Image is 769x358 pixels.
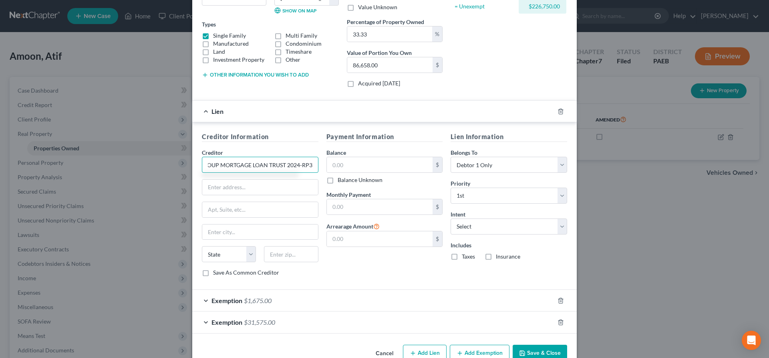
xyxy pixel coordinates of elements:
label: Balance [326,148,346,157]
span: Exemption [211,318,242,326]
label: Includes [451,241,567,249]
div: Open Intercom Messenger [742,331,761,350]
input: 0.00 [327,231,433,247]
input: 0.00 [327,157,433,172]
label: Taxes [462,253,475,261]
label: Investment Property [213,56,264,64]
input: Enter zip... [264,246,318,262]
label: Multi Family [286,32,317,40]
h5: Payment Information [326,132,443,142]
label: Types [202,20,216,28]
span: $1,675.00 [244,297,272,304]
input: Enter address... [202,180,318,195]
label: Acquired [DATE] [358,79,400,87]
input: Enter city... [202,225,318,240]
label: Percentage of Property Owned [347,18,424,26]
div: = Unexempt [455,2,515,10]
span: Creditor [202,149,223,156]
input: 0.00 [347,57,433,73]
label: Save As Common Creditor [213,269,279,277]
input: 0.00 [347,26,432,42]
div: $ [433,231,442,247]
label: Monthly Payment [326,190,371,199]
input: Apt, Suite, etc... [202,202,318,217]
label: Other [286,56,300,64]
button: Other information you wish to add [202,72,309,78]
label: Value of Portion You Own [347,49,412,57]
h5: Lien Information [451,132,567,142]
input: Search creditor by name... [202,157,318,173]
span: Lien [211,107,223,115]
a: Show on Map [274,7,316,14]
label: Intent [451,210,465,218]
label: Arrearage Amount [326,221,380,231]
div: $ [433,57,442,73]
span: Priority [451,180,470,187]
div: $ [433,157,442,172]
div: % [432,26,442,42]
label: Manufactured [213,40,249,48]
input: 0.00 [327,199,433,214]
label: Value Unknown [358,3,397,11]
label: Balance Unknown [338,176,382,184]
div: $ [433,199,442,214]
h5: Creditor Information [202,132,318,142]
label: Timeshare [286,48,312,56]
label: Condominium [286,40,322,48]
label: Single Family [213,32,246,40]
span: Exemption [211,297,242,304]
span: Belongs To [451,149,477,156]
label: Land [213,48,225,56]
span: $31,575.00 [244,318,275,326]
label: Insurance [496,253,520,261]
div: $226,750.00 [525,2,560,10]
